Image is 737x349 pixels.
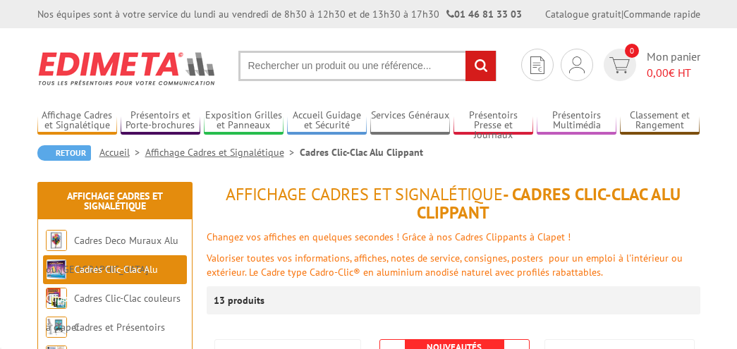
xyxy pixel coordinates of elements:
a: Exposition Grilles et Panneaux [204,109,284,133]
a: Commande rapide [623,8,700,20]
a: Présentoirs Presse et Journaux [453,109,533,133]
a: Accueil Guidage et Sécurité [287,109,367,133]
font: Changez vos affiches en quelques secondes ! Grâce à nos Cadres Clippants à Clapet ! [207,231,571,243]
a: Affichage Cadres et Signalétique [67,190,163,212]
a: Retour [37,145,91,161]
img: devis rapide [609,57,630,73]
img: devis rapide [530,56,544,74]
input: rechercher [465,51,496,81]
a: Cadres Clic-Clac couleurs à clapet [46,292,181,333]
img: Cadres Deco Muraux Alu ou Bois [46,230,67,251]
div: Nos équipes sont à votre service du lundi au vendredi de 8h30 à 12h30 et de 13h30 à 17h30 [37,7,522,21]
a: Présentoirs et Porte-brochures [121,109,200,133]
a: Cadres Clic-Clac Alu Clippant [46,263,158,305]
a: Accueil [99,146,145,159]
img: devis rapide [569,56,585,73]
div: | [545,7,700,21]
span: 0,00 [647,66,669,80]
font: Valoriser toutes vos informations, affiches, notes de service, consignes, posters pour un emploi ... [207,252,683,278]
a: Services Généraux [370,109,450,133]
a: Présentoirs Multimédia [537,109,616,133]
a: Affichage Cadres et Signalétique [37,109,117,133]
p: 13 produits [214,286,267,314]
li: Cadres Clic-Clac Alu Clippant [300,145,423,159]
a: Cadres Deco Muraux Alu ou [GEOGRAPHIC_DATA] [46,234,178,276]
strong: 01 46 81 33 03 [446,8,522,20]
span: Affichage Cadres et Signalétique [226,183,503,205]
a: Catalogue gratuit [545,8,621,20]
a: Affichage Cadres et Signalétique [145,146,300,159]
h1: - Cadres Clic-Clac Alu Clippant [207,185,700,223]
a: devis rapide 0 Mon panier 0,00€ HT [600,49,700,81]
a: Classement et Rangement [620,109,700,133]
input: Rechercher un produit ou une référence... [238,51,497,81]
span: € HT [647,65,700,81]
span: 0 [625,44,639,58]
img: Edimeta [37,42,217,94]
span: Mon panier [647,49,700,81]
